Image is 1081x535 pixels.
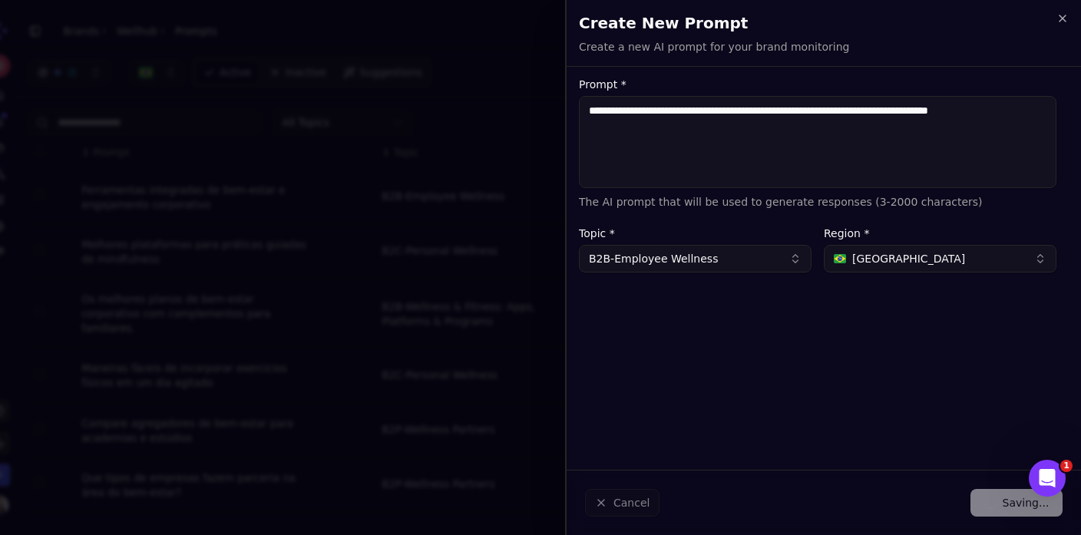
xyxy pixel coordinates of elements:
p: Create a new AI prompt for your brand monitoring [579,39,849,54]
label: Topic * [579,228,812,239]
label: Region * [824,228,1056,239]
label: Prompt * [579,79,1056,90]
p: The AI prompt that will be used to generate responses (3-2000 characters) [579,194,1056,210]
img: Brazil [834,254,846,263]
button: B2B-Employee Wellness [579,245,812,272]
iframe: Intercom live chat [1029,460,1066,497]
span: [GEOGRAPHIC_DATA] [852,251,965,266]
span: 1 [1060,460,1073,472]
h2: Create New Prompt [579,12,1069,34]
